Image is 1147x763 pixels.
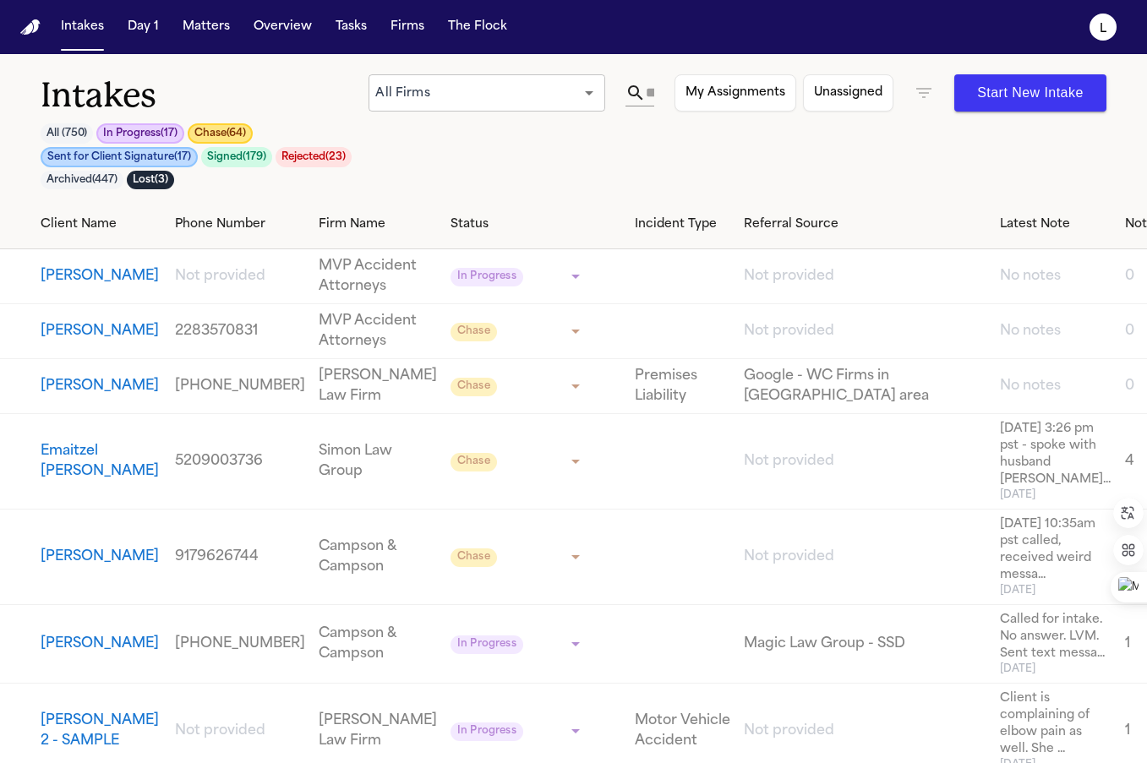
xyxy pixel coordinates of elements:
a: Firms [384,12,431,42]
button: In Progress(17) [96,123,184,144]
a: View details for Lisa Bello [1000,376,1111,396]
span: [DATE] [1000,488,1111,502]
div: Status [451,215,621,233]
div: Update intake status [451,264,586,288]
button: View details for Madi J Purser [41,321,161,341]
a: View details for Emaitzel Margarita Lugo Aguirre [744,451,986,471]
span: 0 [1125,270,1134,283]
button: View details for Regina Sigers [41,634,161,654]
a: View details for Alberto Lopez [319,256,437,297]
a: View details for Regina Sigers [319,624,437,664]
span: Client is complaining of elbow pain as well. She ... [1000,690,1111,758]
span: 0 [1125,324,1134,338]
button: Overview [247,12,319,42]
button: View details for Emaitzel Margarita Lugo Aguirre [41,441,161,482]
a: View details for Lisa Bello [319,366,437,406]
span: Chase [451,378,497,396]
a: View details for Madi J Purser [744,321,986,341]
button: All (750) [41,123,93,144]
img: Finch Logo [20,19,41,35]
a: View details for Tawanna Smith [319,537,437,577]
button: View details for Alberto Lopez [41,266,161,286]
div: Incident Type [635,215,730,233]
span: In Progress [451,268,523,286]
a: View details for Lisa Bello [635,366,730,406]
button: Lost(3) [127,171,174,189]
a: View details for Janet Smith 2 - SAMPLE [319,711,437,751]
div: Referral Source [744,215,986,233]
a: View details for Janet Smith 2 - SAMPLE [635,711,730,751]
span: No notes [1000,379,1061,393]
a: View details for Emaitzel Margarita Lugo Aguirre [319,441,437,482]
span: Chase [451,323,497,341]
a: The Flock [441,12,514,42]
button: Intakes [54,12,111,42]
span: 1 [1125,724,1130,738]
a: View details for Alberto Lopez [1000,266,1111,286]
button: View details for Lisa Bello [41,376,161,396]
div: Firm Name [319,215,437,233]
span: No notes [1000,270,1061,283]
a: View details for Regina Sigers [175,634,305,654]
a: View details for Regina Sigers [1000,612,1111,676]
span: Not provided [744,324,834,338]
span: 0 [1125,379,1134,393]
a: Day 1 [121,12,166,42]
a: View details for Madi J Purser [1000,321,1111,341]
span: Not provided [744,455,834,468]
div: Update intake status [451,450,586,473]
a: View details for Tawanna Smith [1000,516,1111,597]
button: Chase(64) [188,123,253,144]
span: [DATE] 10:35am pst called, received weird messa... [1000,516,1111,584]
div: Client Name [41,215,161,233]
span: [DATE] [1000,584,1111,597]
button: Archived(447) [41,171,123,189]
button: Rejected(23) [276,147,352,167]
a: View details for Madi J Purser [319,311,437,352]
button: Signed(179) [201,147,272,167]
a: View details for Janet Smith 2 - SAMPLE [744,721,986,741]
button: Start New Intake [954,74,1106,112]
button: My Assignments [675,74,796,112]
a: View details for Janet Smith 2 - SAMPLE [175,721,305,741]
div: Update intake status [451,632,586,656]
span: 4 [1125,455,1134,468]
span: Not provided [744,724,834,738]
span: Called for intake. No answer. LVM. Sent text messa... [1000,612,1111,662]
span: Not provided [744,550,834,564]
button: View details for Janet Smith 2 - SAMPLE [41,711,161,751]
a: View details for Emaitzel Margarita Lugo Aguirre [1000,421,1111,502]
a: View details for Lisa Bello [744,366,986,406]
div: Update intake status [451,719,586,743]
button: Matters [176,12,237,42]
a: View details for Regina Sigers [744,634,986,654]
div: Latest Note [1000,215,1111,233]
button: Sent for Client Signature(17) [41,147,198,167]
a: View details for Tawanna Smith [175,547,305,567]
a: View details for Lisa Bello [175,376,305,396]
span: No notes [1000,324,1061,338]
span: Not provided [175,724,265,738]
span: In Progress [451,722,523,741]
div: Update intake status [451,374,586,398]
span: In Progress [451,635,523,654]
span: 1 [1125,637,1130,651]
button: View details for Tawanna Smith [41,547,161,567]
div: Update intake status [451,545,586,569]
span: Not provided [744,270,834,283]
button: Tasks [329,12,374,42]
button: Unassigned [803,74,893,112]
a: View details for Madi J Purser [175,321,305,341]
a: View details for Tawanna Smith [744,547,986,567]
span: Chase [451,453,497,471]
span: Not provided [175,270,265,283]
